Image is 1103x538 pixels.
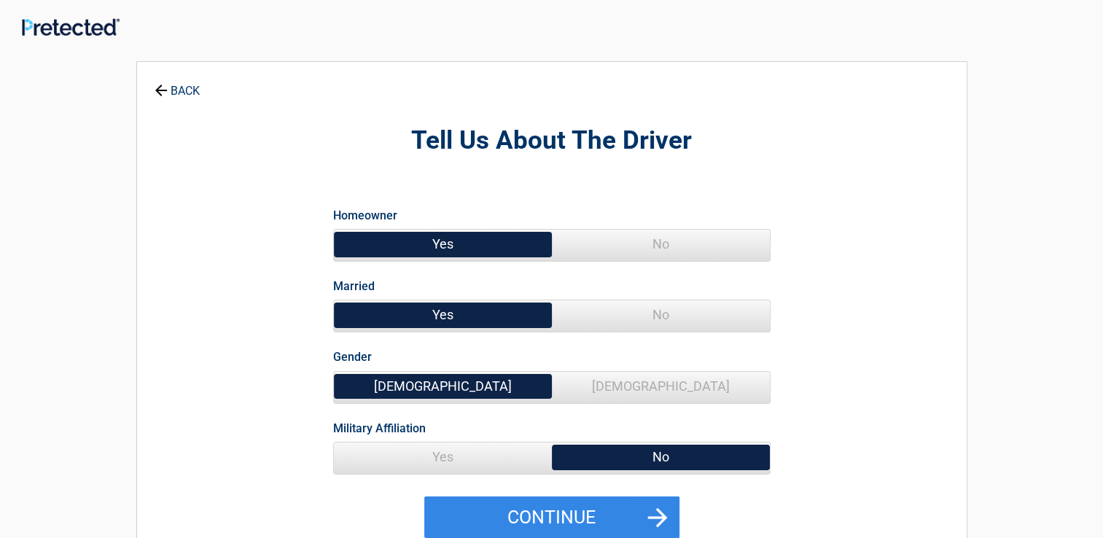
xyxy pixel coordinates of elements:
[334,230,552,259] span: Yes
[334,443,552,472] span: Yes
[334,372,552,401] span: [DEMOGRAPHIC_DATA]
[333,276,375,296] label: Married
[552,372,770,401] span: [DEMOGRAPHIC_DATA]
[552,230,770,259] span: No
[333,347,372,367] label: Gender
[333,206,397,225] label: Homeowner
[152,71,203,97] a: BACK
[552,443,770,472] span: No
[334,300,552,330] span: Yes
[22,18,120,36] img: Main Logo
[217,124,886,158] h2: Tell Us About The Driver
[552,300,770,330] span: No
[333,418,426,438] label: Military Affiliation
